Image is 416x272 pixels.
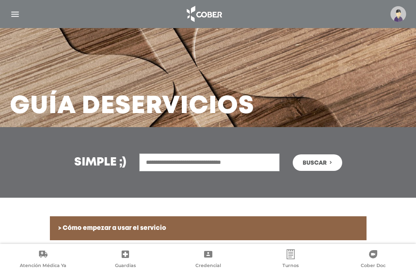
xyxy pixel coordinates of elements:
[282,263,299,270] span: Turnos
[20,263,66,270] span: Atención Médica Ya
[50,216,367,240] a: > Cómo empezar a usar el servicio
[361,263,385,270] span: Cober Doc
[2,249,84,270] a: Atención Médica Ya
[182,4,226,24] img: logo_cober_home-white.png
[195,263,221,270] span: Credencial
[115,263,136,270] span: Guardias
[303,160,327,166] span: Buscar
[10,9,20,19] img: Cober_menu-lines-white.svg
[390,6,406,22] img: profile-placeholder.svg
[84,249,167,270] a: Guardias
[293,154,342,171] button: Buscar
[167,249,249,270] a: Credencial
[58,225,358,232] h6: > Cómo empezar a usar el servicio
[10,96,254,117] h3: Guía de Servicios
[332,249,414,270] a: Cober Doc
[249,249,332,270] a: Turnos
[74,157,126,168] h3: Simple ;)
